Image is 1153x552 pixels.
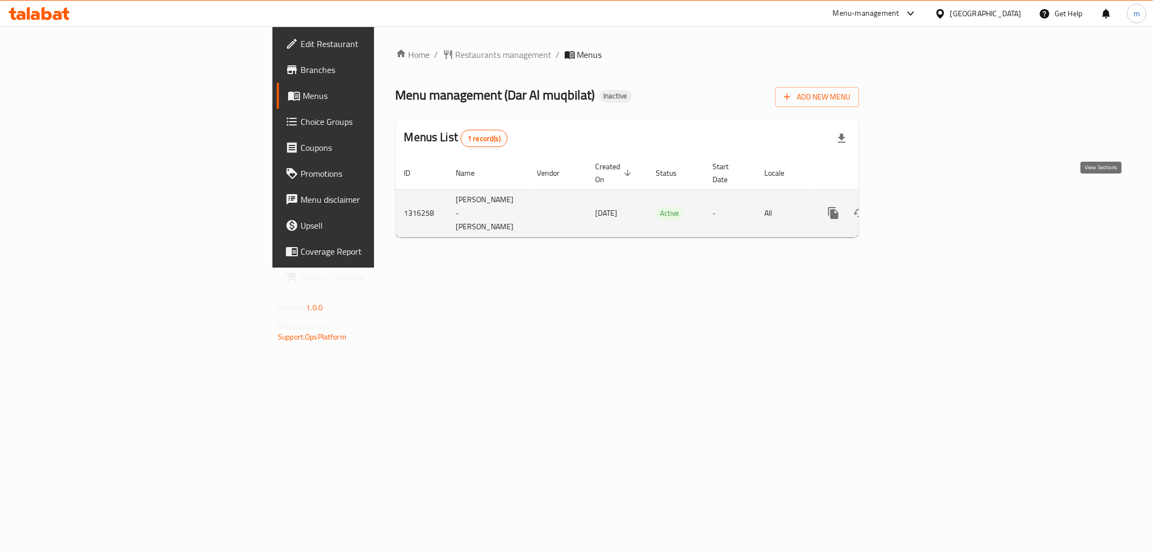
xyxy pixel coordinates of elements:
a: Grocery Checklist [277,264,465,290]
span: Promotions [301,167,456,180]
a: Edit Restaurant [277,31,465,57]
a: Menus [277,83,465,109]
span: 1.0.0 [306,301,323,315]
a: Coverage Report [277,238,465,264]
a: Upsell [277,212,465,238]
span: Inactive [599,91,632,101]
a: Restaurants management [443,48,552,61]
button: Add New Menu [775,87,859,107]
table: enhanced table [396,157,933,237]
a: Coupons [277,135,465,161]
span: Coupons [301,141,456,154]
span: Grocery Checklist [301,271,456,284]
span: Status [656,167,691,179]
div: Menu-management [833,7,899,20]
span: 1 record(s) [461,134,507,144]
td: All [756,189,812,237]
span: Menu management ( Dar Al muqbilat ) [396,83,595,107]
span: Restaurants management [456,48,552,61]
span: Branches [301,63,456,76]
span: Edit Restaurant [301,37,456,50]
span: Coverage Report [301,245,456,258]
li: / [556,48,560,61]
span: Locale [765,167,799,179]
span: Version: [278,301,304,315]
span: [DATE] [596,206,618,220]
th: Actions [812,157,933,190]
div: Total records count [461,130,508,147]
span: Name [456,167,489,179]
a: Promotions [277,161,465,187]
span: Active [656,207,684,220]
span: Get support on: [278,319,328,333]
span: Start Date [713,160,743,186]
span: Add New Menu [784,90,850,104]
a: Branches [277,57,465,83]
h2: Menus List [404,129,508,147]
nav: breadcrumb [396,48,859,61]
td: - [704,189,756,237]
a: Menu disclaimer [277,187,465,212]
span: Menus [303,89,456,102]
a: Support.OpsPlatform [278,330,346,344]
span: Menus [577,48,602,61]
div: Inactive [599,90,632,103]
span: Vendor [537,167,574,179]
div: Export file [829,125,855,151]
button: Change Status [847,200,872,226]
div: [GEOGRAPHIC_DATA] [950,8,1022,19]
span: Upsell [301,219,456,232]
span: Menu disclaimer [301,193,456,206]
span: m [1134,8,1140,19]
span: ID [404,167,425,179]
span: Choice Groups [301,115,456,128]
span: Created On [596,160,635,186]
button: more [821,200,847,226]
td: [PERSON_NAME] - [PERSON_NAME] [448,189,529,237]
a: Choice Groups [277,109,465,135]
